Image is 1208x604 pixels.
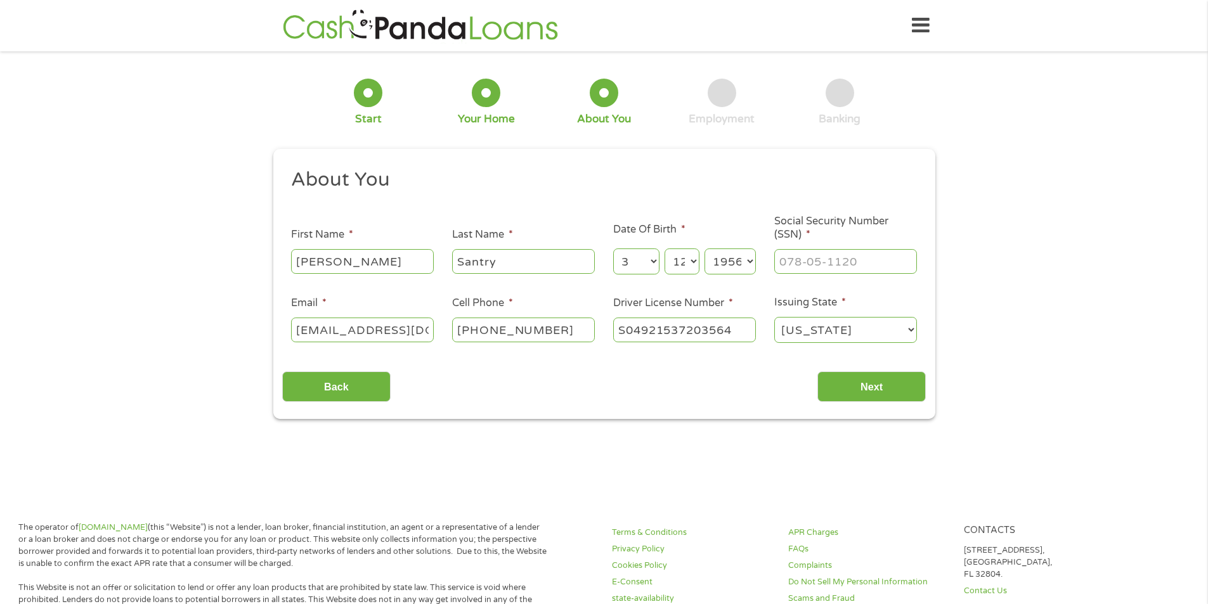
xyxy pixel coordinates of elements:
input: Smith [452,249,595,273]
label: First Name [291,228,353,241]
input: Back [282,371,391,402]
input: john@gmail.com [291,318,434,342]
label: Cell Phone [452,297,513,310]
a: APR Charges [788,527,949,539]
div: Start [355,112,382,126]
input: Next [817,371,926,402]
label: Last Name [452,228,513,241]
input: John [291,249,434,273]
a: Complaints [788,560,949,572]
a: E-Consent [612,576,773,588]
a: Do Not Sell My Personal Information [788,576,949,588]
a: Cookies Policy [612,560,773,572]
h4: Contacts [964,525,1125,537]
a: Contact Us [964,585,1125,597]
a: FAQs [788,543,949,555]
label: Social Security Number (SSN) [774,215,917,241]
a: Privacy Policy [612,543,773,555]
div: Your Home [458,112,515,126]
h2: About You [291,167,907,193]
input: (541) 754-3010 [452,318,595,342]
label: Issuing State [774,296,846,309]
label: Email [291,297,327,310]
div: About You [577,112,631,126]
p: The operator of (this “Website”) is not a lender, loan broker, financial institution, an agent or... [18,522,547,570]
a: [DOMAIN_NAME] [79,522,148,532]
div: Employment [689,112,755,126]
input: 078-05-1120 [774,249,917,273]
p: [STREET_ADDRESS], [GEOGRAPHIC_DATA], FL 32804. [964,544,1125,581]
a: Terms & Conditions [612,527,773,539]
label: Date Of Birth [613,223,685,236]
div: Banking [819,112,861,126]
label: Driver License Number [613,297,733,310]
img: GetLoanNow Logo [279,8,562,44]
